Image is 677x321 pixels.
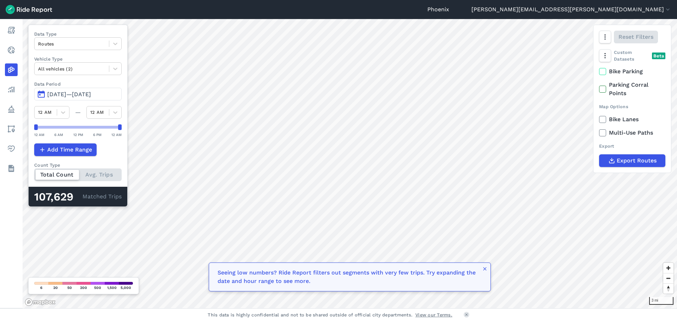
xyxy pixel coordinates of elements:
[5,103,18,116] a: Policy
[29,187,127,206] div: Matched Trips
[6,5,52,14] img: Ride Report
[618,33,653,41] span: Reset Filters
[599,129,665,137] label: Multi-Use Paths
[415,311,452,318] a: View our Terms.
[47,146,92,154] span: Add Time Range
[111,131,122,138] div: 12 AM
[34,131,44,138] div: 12 AM
[649,297,673,305] div: 3 mi
[599,143,665,149] div: Export
[34,88,122,100] button: [DATE]—[DATE]
[47,91,91,98] span: [DATE]—[DATE]
[34,162,122,168] div: Count Type
[54,131,63,138] div: 6 AM
[34,31,122,37] label: Data Type
[427,5,449,14] a: Phoenix
[663,273,673,283] button: Zoom out
[652,53,665,59] div: Beta
[25,298,56,306] a: Mapbox logo
[599,81,665,98] label: Parking Corral Points
[663,263,673,273] button: Zoom in
[599,154,665,167] button: Export Routes
[599,49,665,62] div: Custom Datasets
[34,192,83,202] div: 107,629
[5,123,18,135] a: Areas
[5,142,18,155] a: Health
[5,83,18,96] a: Analyze
[614,31,658,43] button: Reset Filters
[617,156,657,165] span: Export Routes
[5,162,18,175] a: Datasets
[599,103,665,110] div: Map Options
[599,67,665,76] label: Bike Parking
[69,108,86,117] div: —
[34,56,122,62] label: Vehicle Type
[663,283,673,294] button: Reset bearing to north
[23,19,677,308] canvas: Map
[599,115,665,124] label: Bike Lanes
[73,131,83,138] div: 12 PM
[471,5,671,14] button: [PERSON_NAME][EMAIL_ADDRESS][PERSON_NAME][DOMAIN_NAME]
[5,63,18,76] a: Heatmaps
[34,81,122,87] label: Data Period
[5,44,18,56] a: Realtime
[34,143,97,156] button: Add Time Range
[93,131,102,138] div: 6 PM
[5,24,18,37] a: Report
